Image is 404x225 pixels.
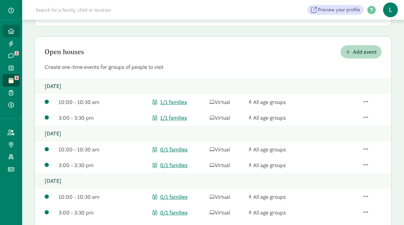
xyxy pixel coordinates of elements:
div: All age groups [249,145,321,154]
span: Add event [353,48,377,56]
button: 1/1 families [152,98,187,106]
div: Virtual [209,161,246,169]
button: Add event [341,45,382,58]
p: [DATE] [35,126,391,142]
div: 3:00 - 3:30 pm [59,114,149,122]
div: All age groups [249,208,321,217]
div: 3:00 - 3:30 pm [59,161,149,169]
span: Preview your profile [318,6,360,14]
a: Preview your profile [307,5,364,15]
button: 0/1 families [152,145,188,154]
span: 4 [14,76,19,80]
div: Virtual [209,208,246,217]
div: 10:00 - 10:30 am [59,98,149,106]
div: 10:00 - 10:30 am [59,193,149,201]
div: All age groups [249,161,321,169]
a: 1 [2,50,20,62]
p: [DATE] [35,78,391,94]
span: 0/1 families [160,193,188,201]
span: 0/1 families [160,208,188,217]
div: Virtual [209,145,246,154]
span: 1/1 families [160,98,187,106]
span: L [383,2,398,17]
span: 0/1 families [160,145,188,154]
input: Search for a family, child or location [32,4,205,16]
div: Virtual [209,114,246,122]
div: All age groups [249,193,321,201]
div: Virtual [209,98,246,106]
p: [DATE] [35,173,391,189]
div: All age groups [249,98,321,106]
span: 1/1 families [160,114,187,122]
span: 1 [14,51,19,55]
div: 3:00 - 3:30 pm [59,208,149,217]
div: Virtual [209,193,246,201]
span: 0/1 families [160,161,188,169]
p: Create one-time events for groups of people to visit [35,63,391,71]
h2: Open houses [45,48,84,56]
div: All age groups [249,114,321,122]
a: 4 [2,74,20,86]
div: 10:00 - 10:30 am [59,145,149,154]
button: 1/1 families [152,114,187,122]
button: 0/1 families [152,161,188,169]
button: 0/1 families [152,208,188,217]
iframe: Chat Widget [373,195,404,225]
button: 0/1 families [152,193,188,201]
